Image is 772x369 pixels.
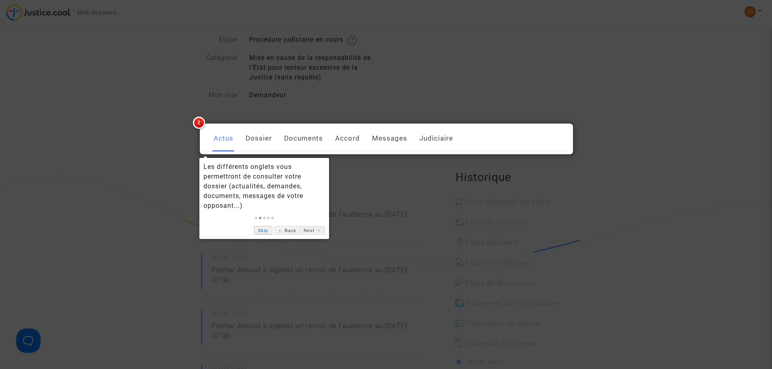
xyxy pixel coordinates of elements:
a: Actus [214,125,233,152]
div: Les différents onglets vous permettront de consulter votre dossier (actualités, demandes, documen... [203,162,325,211]
a: ← Back [274,226,300,235]
a: Next → [300,226,325,235]
a: Accord [335,125,360,152]
a: Messages [372,125,407,152]
a: Dossier [246,125,272,152]
a: Documents [284,125,323,152]
a: Judiciaire [419,125,453,152]
a: Skip [254,226,272,235]
span: 2 [193,117,205,129]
